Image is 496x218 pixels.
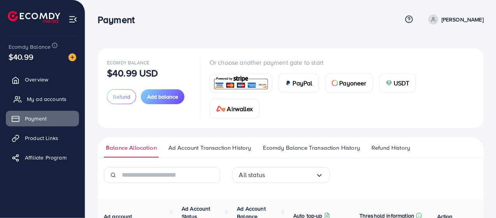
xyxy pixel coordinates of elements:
span: Ecomdy Balance [107,59,149,66]
span: Affiliate Program [25,154,67,161]
span: $40.99 [9,51,33,62]
span: Ad Account Transaction History [168,144,251,152]
a: card [210,74,272,93]
img: image [68,53,76,61]
span: Payment [25,115,47,122]
span: My ad accounts [27,95,67,103]
span: Ecomdy Balance [9,43,51,51]
span: PayPal [293,78,312,88]
div: Search for option [233,167,330,183]
span: Overview [25,76,48,83]
img: menu [68,15,77,24]
span: Airwallex [227,104,253,113]
iframe: Chat [463,183,490,212]
span: Balance Allocation [106,144,157,152]
img: card [285,80,291,86]
span: USDT [394,78,410,88]
button: Refund [107,89,136,104]
a: Overview [6,72,79,87]
p: [PERSON_NAME] [442,15,484,24]
a: cardAirwallex [210,99,259,119]
span: Ecomdy Balance Transaction History [263,144,360,152]
a: Product Links [6,130,79,146]
p: $40.99 USD [107,68,158,78]
p: Or choose another payment gate to start [210,58,474,67]
a: cardPayPal [279,73,319,93]
span: All status [239,169,265,181]
a: Affiliate Program [6,150,79,165]
span: Refund [113,93,130,101]
button: Add balance [141,89,184,104]
a: My ad accounts [6,91,79,107]
a: Payment [6,111,79,126]
img: card [216,106,226,112]
a: cardPayoneer [325,73,373,93]
span: Refund History [372,144,410,152]
span: Payoneer [340,78,366,88]
input: Search for option [265,169,315,181]
h3: Payment [98,14,141,25]
a: [PERSON_NAME] [425,14,484,25]
span: Product Links [25,134,58,142]
img: card [332,80,338,86]
img: logo [8,11,60,23]
img: card [212,75,270,92]
img: card [386,80,392,86]
a: cardUSDT [379,73,416,93]
span: Add balance [147,93,178,101]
